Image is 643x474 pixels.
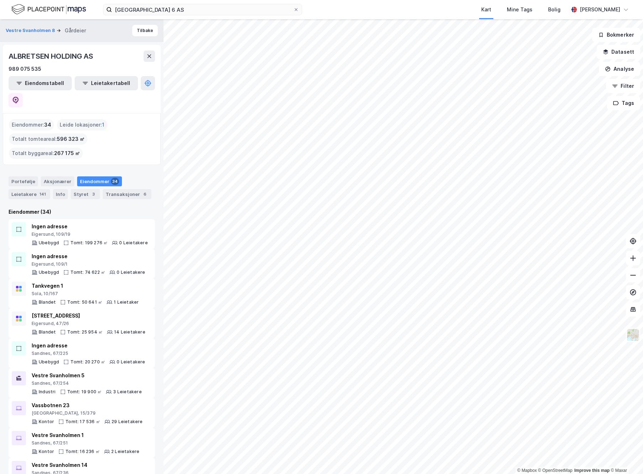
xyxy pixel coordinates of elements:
[32,380,142,386] div: Sandnes, 67/254
[32,261,145,267] div: Eigersund, 109/1
[44,121,51,129] span: 34
[70,270,105,275] div: Tomt: 74 622 ㎡
[119,240,148,246] div: 0 Leietakere
[9,50,95,62] div: ALBRETSEN HOLDING AS
[38,191,47,198] div: 141
[32,351,145,356] div: Sandnes, 67/225
[57,135,85,143] span: 596 323 ㎡
[117,359,145,365] div: 0 Leietakere
[77,176,122,186] div: Eiendommer
[39,419,54,425] div: Kontor
[517,468,537,473] a: Mapbox
[9,208,155,216] div: Eiendommer (34)
[39,359,59,365] div: Ubebygd
[32,440,139,446] div: Sandnes, 67/251
[53,189,68,199] div: Info
[580,5,620,14] div: [PERSON_NAME]
[71,189,100,199] div: Styret
[32,410,143,416] div: [GEOGRAPHIC_DATA], 15/379
[599,62,640,76] button: Analyse
[67,389,102,395] div: Tomt: 19 900 ㎡
[65,419,100,425] div: Tomt: 17 536 ㎡
[39,329,56,335] div: Blandet
[90,191,97,198] div: 3
[114,329,145,335] div: 14 Leietakere
[141,191,149,198] div: 6
[32,252,145,261] div: Ingen adresse
[75,76,138,90] button: Leietakertabell
[32,222,148,231] div: Ingen adresse
[32,371,142,380] div: Vestre Svanholmen 5
[67,299,102,305] div: Tomt: 50 641 ㎡
[103,189,151,199] div: Transaksjoner
[113,389,141,395] div: 3 Leietakere
[65,449,100,454] div: Tomt: 16 236 ㎡
[70,359,105,365] div: Tomt: 20 270 ㎡
[538,468,573,473] a: OpenStreetMap
[607,96,640,110] button: Tags
[9,133,87,145] div: Totalt tomteareal :
[41,176,74,186] div: Aksjonærer
[481,5,491,14] div: Kart
[111,449,139,454] div: 2 Leietakere
[112,419,143,425] div: 29 Leietakere
[9,176,38,186] div: Portefølje
[132,25,158,36] button: Tilbake
[111,178,119,185] div: 34
[112,4,293,15] input: Søk på adresse, matrikkel, gårdeiere, leietakere eller personer
[32,431,139,440] div: Vestre Svanholmen 1
[574,468,610,473] a: Improve this map
[607,440,643,474] iframe: Chat Widget
[114,299,139,305] div: 1 Leietaker
[9,148,83,159] div: Totalt byggareal :
[39,389,56,395] div: Industri
[607,440,643,474] div: Kontrollprogram for chat
[102,121,105,129] span: 1
[67,329,103,335] div: Tomt: 25 954 ㎡
[32,291,139,297] div: Sola, 10/167
[65,26,86,35] div: Gårdeier
[548,5,561,14] div: Bolig
[54,149,80,158] span: 267 175 ㎡
[39,240,59,246] div: Ubebygd
[32,401,143,410] div: Vassbotnen 23
[11,3,86,16] img: logo.f888ab2527a4732fd821a326f86c7f29.svg
[39,299,56,305] div: Blandet
[606,79,640,93] button: Filter
[39,449,54,454] div: Kontor
[597,45,640,59] button: Datasett
[9,65,41,73] div: 989 075 535
[6,27,57,34] button: Vestre Svanholmen 8
[592,28,640,42] button: Bokmerker
[39,270,59,275] div: Ubebygd
[57,119,107,131] div: Leide lokasjoner :
[32,341,145,350] div: Ingen adresse
[70,240,108,246] div: Tomt: 199 276 ㎡
[9,119,54,131] div: Eiendommer :
[32,461,139,469] div: Vestre Svanholmen 14
[32,231,148,237] div: Eigersund, 109/19
[32,311,145,320] div: [STREET_ADDRESS]
[507,5,532,14] div: Mine Tags
[32,321,145,326] div: Eigersund, 47/26
[117,270,145,275] div: 0 Leietakere
[9,189,50,199] div: Leietakere
[32,282,139,290] div: Tankvegen 1
[626,328,640,342] img: Z
[9,76,72,90] button: Eiendomstabell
